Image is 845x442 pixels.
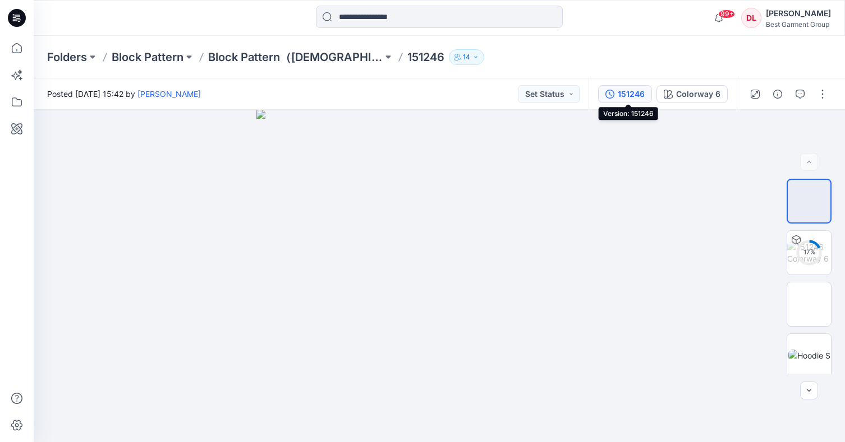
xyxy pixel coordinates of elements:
[741,8,761,28] div: DL
[676,88,720,100] div: Colorway 6
[618,88,645,100] div: 151246
[449,49,484,65] button: 14
[788,350,830,361] img: Hoodie S
[256,110,623,442] img: eyJhbGciOiJIUzI1NiIsImtpZCI6IjAiLCJzbHQiOiJzZXMiLCJ0eXAiOiJKV1QifQ.eyJkYXRhIjp7InR5cGUiOiJzdG9yYW...
[47,49,87,65] a: Folders
[47,88,201,100] span: Posted [DATE] 15:42 by
[208,49,383,65] a: Block Pattern（[DEMOGRAPHIC_DATA]）
[656,85,728,103] button: Colorway 6
[766,20,831,29] div: Best Garment Group
[407,49,444,65] p: 151246
[796,248,823,257] div: 17 %
[787,241,831,264] img: 151246 Colorway 6
[112,49,183,65] a: Block Pattern
[137,89,201,99] a: [PERSON_NAME]
[463,51,470,63] p: 14
[769,85,787,103] button: Details
[598,85,652,103] button: 151246
[718,10,735,18] span: 99+
[766,7,831,20] div: [PERSON_NAME]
